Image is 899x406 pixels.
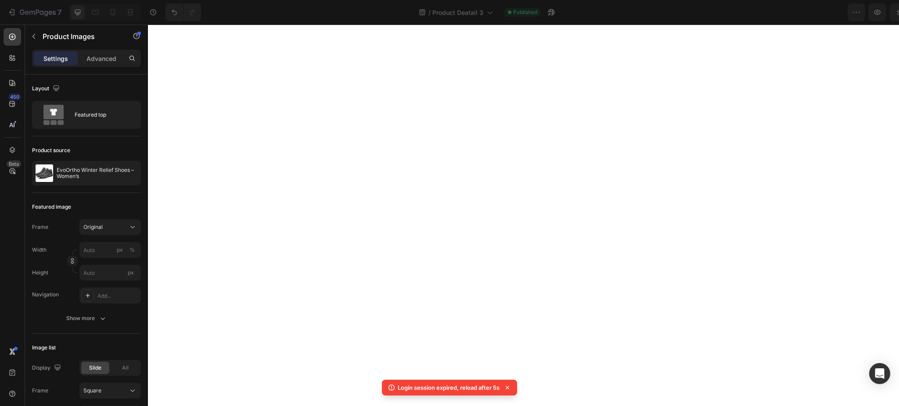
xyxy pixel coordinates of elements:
button: Show more [32,310,141,326]
span: Save [816,9,830,16]
label: Height [32,269,48,277]
div: Layout [32,83,61,95]
div: Publish [848,8,870,17]
p: 7 [58,7,61,18]
div: Image list [32,344,56,352]
p: Product Images [43,31,117,42]
button: px [127,245,137,255]
button: Square [79,383,141,399]
p: Advanced [86,54,116,63]
button: 7 [4,4,65,21]
span: Slide [89,364,101,372]
div: 450 [8,93,21,100]
label: Width [32,246,47,254]
div: % [129,246,135,254]
span: Original [83,223,103,231]
span: px [128,269,134,276]
div: Product source [32,146,70,154]
p: Settings [43,54,68,63]
span: Published [513,8,537,16]
p: EvoOrtho Winter Relief Shoes – Women’s [57,167,137,179]
div: Featured image [32,203,71,211]
span: All [122,364,129,372]
div: Featured top [75,105,128,125]
div: Open Intercom Messenger [869,363,890,384]
input: px [79,265,141,281]
button: % [115,245,125,255]
img: product feature img [36,164,53,182]
label: Frame [32,223,48,231]
iframe: Design area [148,25,899,406]
div: Beta [7,160,21,167]
span: / [428,8,431,17]
button: Original [79,219,141,235]
div: Show more [66,314,107,323]
div: px [117,246,123,254]
div: Display [32,362,63,374]
span: Product Deatail 3 [432,8,483,17]
input: px% [79,242,141,258]
div: Undo/Redo [165,4,201,21]
div: Navigation [32,291,59,299]
div: Add... [97,292,139,300]
span: Square [83,387,101,395]
button: Save [808,4,837,21]
button: Publish [841,4,877,21]
p: Login session expired, reload after 5s [398,383,500,392]
label: Frame [32,387,48,395]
